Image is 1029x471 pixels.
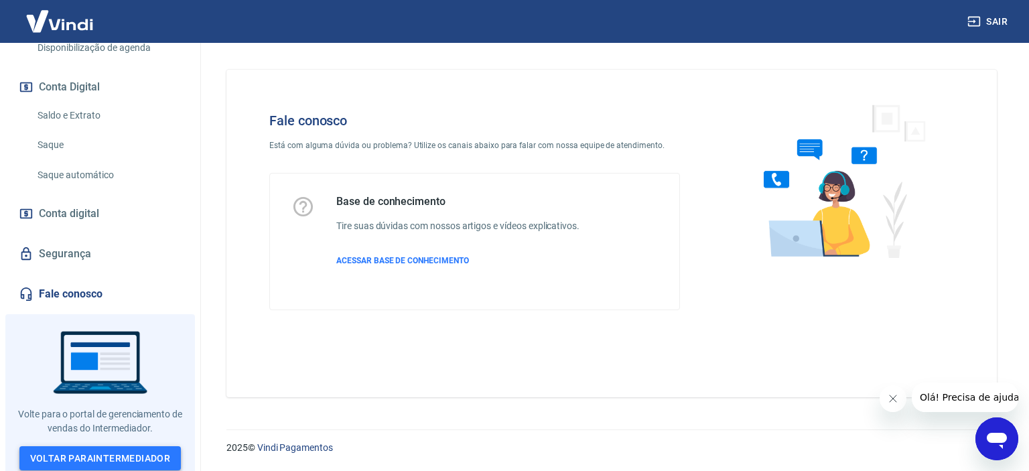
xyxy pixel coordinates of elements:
p: 2025 © [226,441,997,455]
h5: Base de conhecimento [336,195,579,208]
a: Conta digital [16,199,184,228]
iframe: Fechar mensagem [880,385,906,412]
iframe: Botão para abrir a janela de mensagens [975,417,1018,460]
h4: Fale conosco [269,113,680,129]
h6: Tire suas dúvidas com nossos artigos e vídeos explicativos. [336,219,579,233]
a: ACESSAR BASE DE CONHECIMENTO [336,255,579,267]
a: Segurança [16,239,184,269]
span: ACESSAR BASE DE CONHECIMENTO [336,256,469,265]
a: Saque [32,131,184,159]
a: Saldo e Extrato [32,102,184,129]
span: Olá! Precisa de ajuda? [8,9,113,20]
iframe: Mensagem da empresa [912,383,1018,412]
a: Vindi Pagamentos [257,442,333,453]
a: Saque automático [32,161,184,189]
button: Conta Digital [16,72,184,102]
a: Voltar paraIntermediador [19,446,182,471]
span: Conta digital [39,204,99,223]
a: Disponibilização de agenda [32,34,184,62]
img: Fale conosco [737,91,941,270]
img: Vindi [16,1,103,42]
p: Está com alguma dúvida ou problema? Utilize os canais abaixo para falar com nossa equipe de atend... [269,139,680,151]
button: Sair [965,9,1013,34]
a: Fale conosco [16,279,184,309]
